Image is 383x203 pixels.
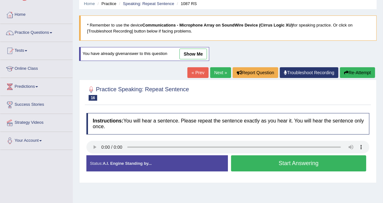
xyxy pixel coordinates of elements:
a: Home [0,6,72,22]
a: show me [179,49,207,59]
div: Status: [86,155,228,171]
a: Tests [0,42,72,58]
a: Strategy Videos [0,114,72,130]
div: You have already given answer to this question [79,47,209,61]
a: Predictions [0,78,72,94]
strong: A.I. Engine Standing by... [103,161,152,166]
button: Re-Attempt [340,67,375,78]
a: « Prev [187,67,208,78]
a: Success Stories [0,96,72,112]
h4: You will hear a sentence. Please repeat the sentence exactly as you hear it. You will hear the se... [86,113,369,134]
a: Troubleshoot Recording [280,67,338,78]
span: 16 [89,95,97,101]
h2: Practice Speaking: Repeat Sentence [86,85,189,101]
a: Home [84,1,95,6]
button: Report Question [233,67,278,78]
li: Practice [96,1,116,7]
a: Your Account [0,132,72,148]
b: Instructions: [93,118,123,123]
li: 1087 RS [175,1,197,7]
blockquote: * Remember to use the device for speaking practice. Or click on [Troubleshoot Recording] button b... [79,15,377,41]
a: Next » [210,67,231,78]
button: Start Answering [231,155,366,171]
a: Online Class [0,60,72,76]
a: Speaking: Repeat Sentence [123,1,174,6]
b: Communications - Microphone Array on SoundWire Device (Cirrus Logic XU) [142,23,293,27]
a: Practice Questions [0,24,72,40]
